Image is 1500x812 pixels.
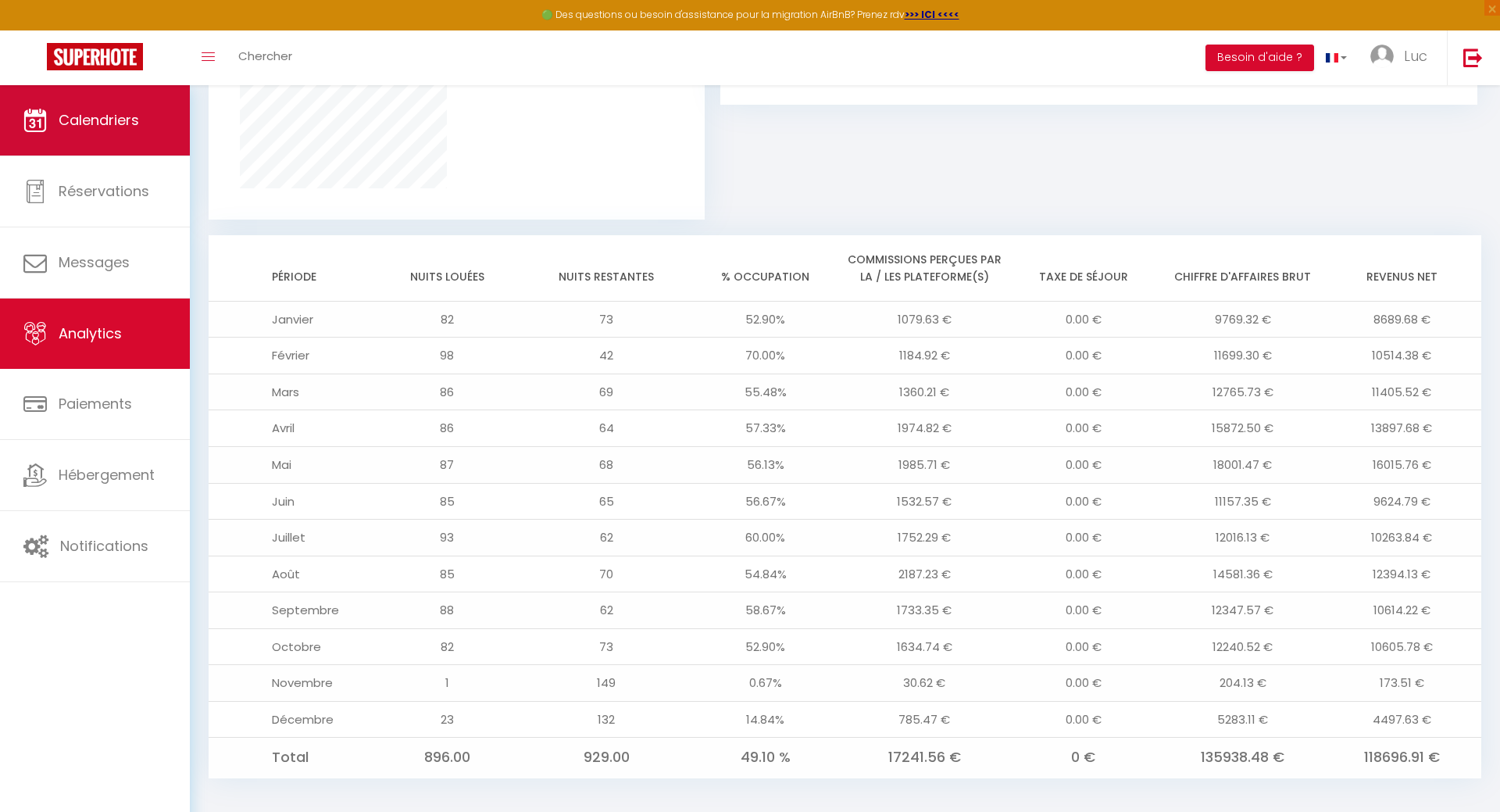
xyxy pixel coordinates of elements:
[1004,301,1163,338] td: 0.00 €
[1163,374,1323,410] td: 12765.73 €
[527,628,686,665] td: 73
[209,665,368,702] td: Novembre
[845,520,1005,556] td: 1752.29 €
[368,235,527,302] th: Nuits louées
[1163,235,1323,302] th: Chiffre d'affaires brut
[1163,628,1323,665] td: 12240.52 €
[845,301,1005,338] td: 1079.63 €
[1163,520,1323,556] td: 12016.13 €
[845,338,1005,374] td: 1184.92 €
[59,252,130,272] span: Messages
[1004,556,1163,592] td: 0.00 €
[238,48,292,64] span: Chercher
[1359,30,1447,85] a: ... Luc
[368,701,527,738] td: 23
[527,701,686,738] td: 132
[60,536,148,556] span: Notifications
[368,301,527,338] td: 82
[368,665,527,702] td: 1
[527,338,686,374] td: 42
[686,701,845,738] td: 14.84%
[1004,410,1163,447] td: 0.00 €
[845,628,1005,665] td: 1634.74 €
[527,235,686,302] th: Nuits restantes
[527,665,686,702] td: 149
[527,592,686,629] td: 62
[1322,738,1481,778] td: 118696.91 €
[686,738,845,778] td: 49.10 %
[1004,338,1163,374] td: 0.00 €
[1463,48,1483,67] img: logout
[209,338,368,374] td: Février
[368,520,527,556] td: 93
[845,483,1005,520] td: 1532.57 €
[1322,483,1481,520] td: 9624.79 €
[686,556,845,592] td: 54.84%
[47,43,143,70] img: Super Booking
[686,446,845,483] td: 56.13%
[59,324,122,343] span: Analytics
[1004,446,1163,483] td: 0.00 €
[686,338,845,374] td: 70.00%
[209,410,368,447] td: Avril
[1004,235,1163,302] th: Taxe de séjour
[1322,592,1481,629] td: 10614.22 €
[368,628,527,665] td: 82
[845,446,1005,483] td: 1985.71 €
[845,665,1005,702] td: 30.62 €
[1004,701,1163,738] td: 0.00 €
[1163,556,1323,592] td: 14581.36 €
[1004,665,1163,702] td: 0.00 €
[368,410,527,447] td: 86
[527,374,686,410] td: 69
[1370,45,1394,68] img: ...
[368,483,527,520] td: 85
[527,556,686,592] td: 70
[905,8,959,21] a: >>> ICI <<<<
[368,338,527,374] td: 98
[1163,410,1323,447] td: 15872.50 €
[368,556,527,592] td: 85
[368,738,527,778] td: 896.00
[1163,738,1323,778] td: 135938.48 €
[686,628,845,665] td: 52.90%
[1322,556,1481,592] td: 12394.13 €
[368,446,527,483] td: 87
[59,181,149,201] span: Réservations
[1322,520,1481,556] td: 10263.84 €
[59,465,155,485] span: Hébergement
[1404,46,1427,66] span: Luc
[527,410,686,447] td: 64
[845,235,1005,302] th: Commissions perçues par la / les plateforme(s)
[1163,338,1323,374] td: 11699.30 €
[527,446,686,483] td: 68
[845,701,1005,738] td: 785.47 €
[59,110,139,130] span: Calendriers
[845,410,1005,447] td: 1974.82 €
[1322,374,1481,410] td: 11405.52 €
[686,301,845,338] td: 52.90%
[527,483,686,520] td: 65
[1322,701,1481,738] td: 4497.63 €
[845,738,1005,778] td: 17241.56 €
[1004,628,1163,665] td: 0.00 €
[1004,483,1163,520] td: 0.00 €
[1322,446,1481,483] td: 16015.76 €
[368,592,527,629] td: 88
[1322,410,1481,447] td: 13897.68 €
[1163,483,1323,520] td: 11157.35 €
[1163,701,1323,738] td: 5283.11 €
[1322,338,1481,374] td: 10514.38 €
[209,738,368,778] td: Total
[845,374,1005,410] td: 1360.21 €
[527,738,686,778] td: 929.00
[527,520,686,556] td: 62
[1322,301,1481,338] td: 8689.68 €
[845,556,1005,592] td: 2187.23 €
[686,235,845,302] th: % Occupation
[1322,665,1481,702] td: 173.51 €
[1004,520,1163,556] td: 0.00 €
[1322,235,1481,302] th: Revenus net
[686,374,845,410] td: 55.48%
[1322,628,1481,665] td: 10605.78 €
